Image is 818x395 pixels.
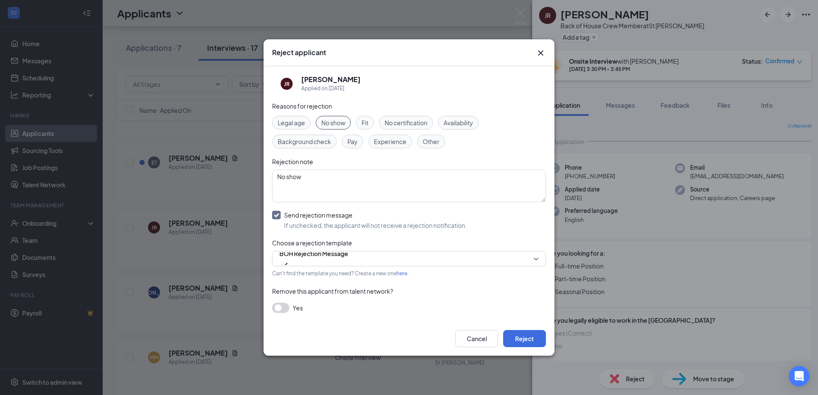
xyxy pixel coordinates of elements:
[536,48,546,58] svg: Cross
[279,260,290,270] svg: Checkmark
[272,239,352,247] span: Choose a rejection template
[347,137,358,146] span: Pay
[284,80,290,88] div: JR
[536,48,546,58] button: Close
[301,84,361,93] div: Applied on [DATE]
[279,247,348,260] span: BOH Rejection Message
[503,330,546,347] button: Reject
[272,270,409,277] span: Can't find the template you need? Create a new one .
[374,137,406,146] span: Experience
[272,48,326,57] h3: Reject applicant
[272,102,332,110] span: Reasons for rejection
[278,118,305,127] span: Legal age
[293,303,303,313] span: Yes
[385,118,427,127] span: No certification
[362,118,368,127] span: Fit
[789,366,809,386] div: Open Intercom Messenger
[272,287,393,295] span: Remove this applicant from talent network?
[272,158,313,165] span: Rejection note
[444,118,473,127] span: Availability
[272,170,546,202] textarea: No show
[397,270,407,277] a: here
[278,137,331,146] span: Background check
[301,75,361,84] h5: [PERSON_NAME]
[423,137,439,146] span: Other
[455,330,498,347] button: Cancel
[321,118,345,127] span: No show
